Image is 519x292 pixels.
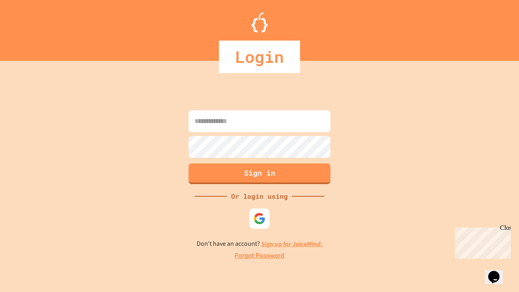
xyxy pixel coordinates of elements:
iframe: chat widget [452,224,511,259]
img: google-icon.svg [253,213,266,225]
a: Sign up for JuiceMind. [261,240,323,248]
iframe: chat widget [485,260,511,284]
a: Forgot Password [235,251,284,261]
div: Login [219,41,300,73]
button: Sign in [189,163,330,184]
p: Don't have an account? [197,239,323,249]
div: Chat with us now!Close [3,3,56,52]
div: Or login using [227,191,292,201]
img: Logo.svg [251,12,268,32]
